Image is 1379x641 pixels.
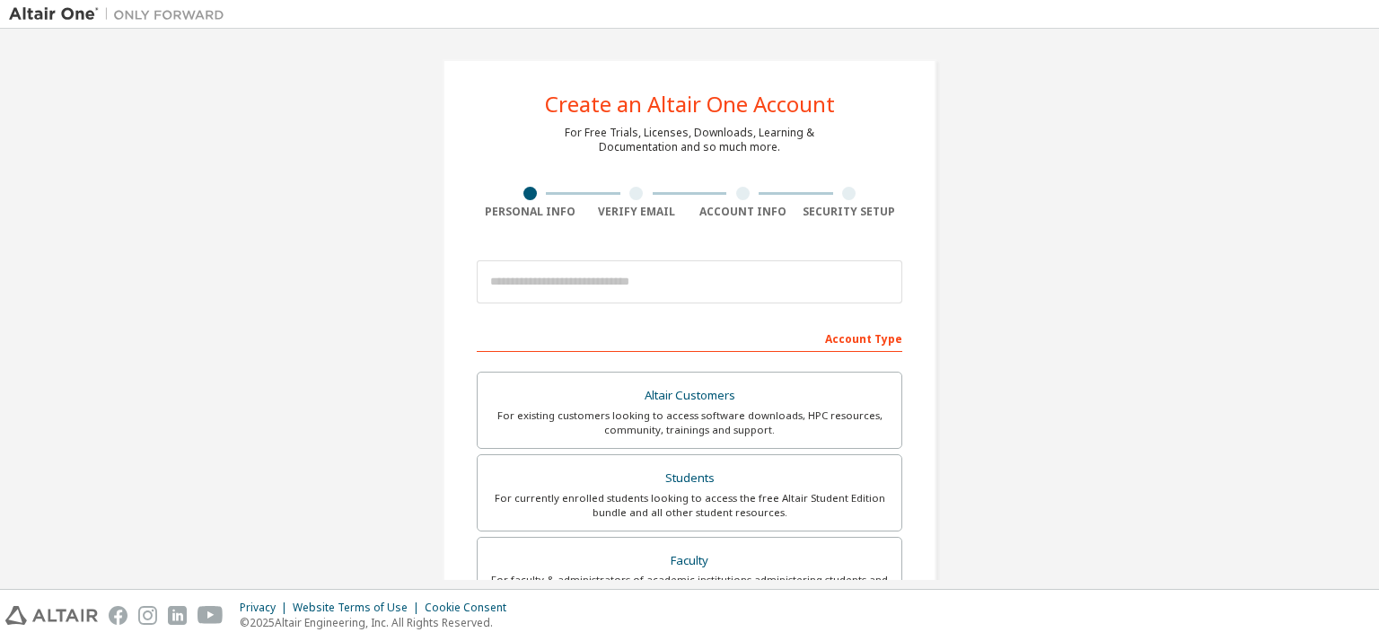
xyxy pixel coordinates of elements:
div: For currently enrolled students looking to access the free Altair Student Edition bundle and all ... [488,491,891,520]
div: Website Terms of Use [293,601,425,615]
div: For Free Trials, Licenses, Downloads, Learning & Documentation and so much more. [565,126,814,154]
img: instagram.svg [138,606,157,625]
img: Altair One [9,5,233,23]
div: Cookie Consent [425,601,517,615]
div: Privacy [240,601,293,615]
div: Faculty [488,549,891,574]
img: altair_logo.svg [5,606,98,625]
div: For existing customers looking to access software downloads, HPC resources, community, trainings ... [488,408,891,437]
div: Verify Email [584,205,690,219]
div: Account Info [689,205,796,219]
div: Altair Customers [488,383,891,408]
div: Students [488,466,891,491]
div: Create an Altair One Account [545,93,835,115]
img: linkedin.svg [168,606,187,625]
img: youtube.svg [198,606,224,625]
div: Personal Info [477,205,584,219]
div: Account Type [477,323,902,352]
p: © 2025 Altair Engineering, Inc. All Rights Reserved. [240,615,517,630]
img: facebook.svg [109,606,127,625]
div: For faculty & administrators of academic institutions administering students and accessing softwa... [488,573,891,601]
div: Security Setup [796,205,903,219]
